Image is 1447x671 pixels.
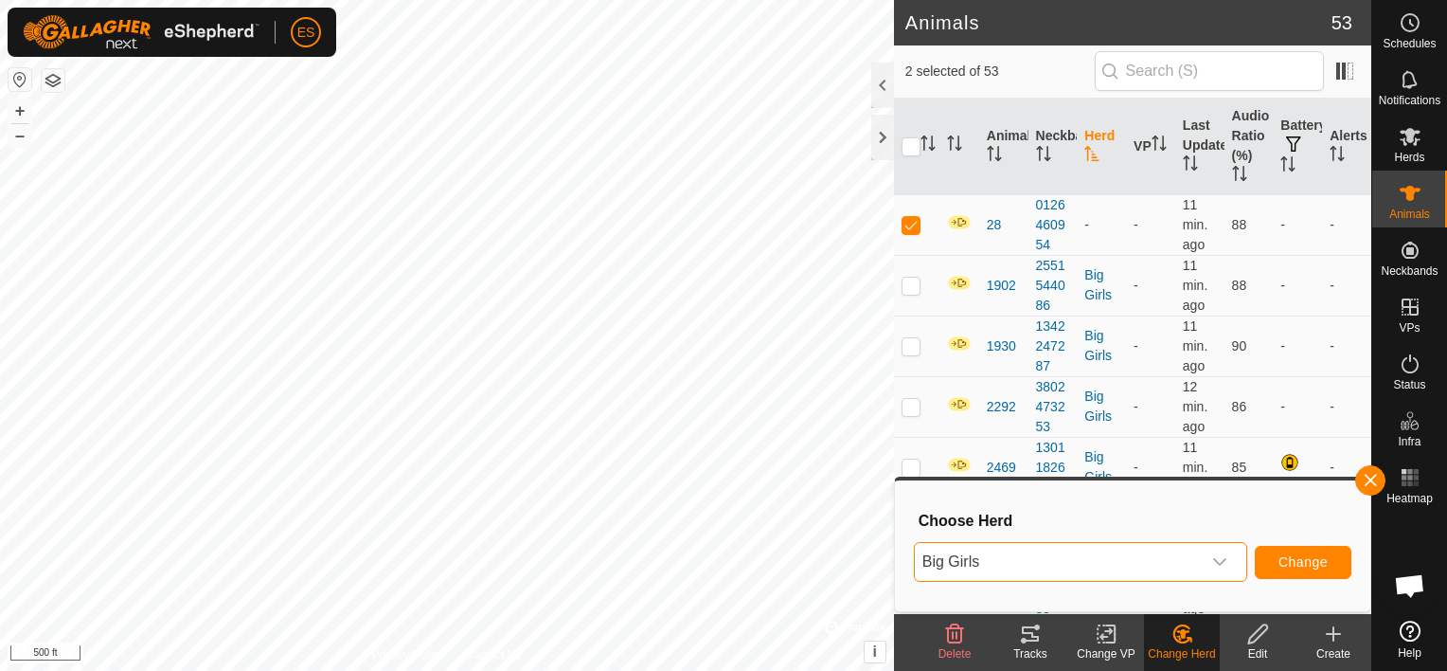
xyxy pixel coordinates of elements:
[1394,152,1424,163] span: Herds
[1273,194,1322,255] td: -
[1183,258,1207,313] span: Sep 29, 2025, 7:07 PM
[987,397,1016,417] span: 2292
[1084,387,1118,426] div: Big Girls
[947,396,972,412] img: In Progress
[1232,338,1247,354] span: 90
[466,646,522,663] a: Contact Us
[992,645,1068,662] div: Tracks
[1273,99,1322,195] th: Battery
[1183,197,1207,252] span: Sep 29, 2025, 7:07 PM
[1399,322,1420,334] span: VPs
[1183,379,1207,434] span: Sep 29, 2025, 7:06 PM
[9,100,31,122] button: +
[1389,209,1430,220] span: Animals
[1084,215,1118,235] div: -
[915,543,1201,581] span: Big Girls
[1068,645,1144,662] div: Change VP
[1084,149,1099,164] p-sorticon: Activate to sort
[42,69,64,92] button: Map Layers
[1382,557,1438,614] div: Open chat
[1036,438,1070,498] div: 1301182602
[1232,169,1247,184] p-sorticon: Activate to sort
[1201,543,1239,581] div: dropdown trigger
[1255,546,1351,579] button: Change
[1273,255,1322,316] td: -
[1183,158,1198,173] p-sorticon: Activate to sort
[1273,316,1322,376] td: -
[1134,399,1138,414] app-display-virtual-paddock-transition: -
[1084,447,1118,487] div: Big Girls
[987,215,1002,235] span: 28
[1220,645,1295,662] div: Edit
[1398,647,1421,659] span: Help
[1077,99,1126,195] th: Herd
[1144,645,1220,662] div: Change Herd
[1295,645,1371,662] div: Create
[1322,194,1371,255] td: -
[23,15,259,49] img: Gallagher Logo
[920,138,936,154] p-sorticon: Activate to sort
[1383,38,1436,49] span: Schedules
[1028,99,1078,195] th: Neckband
[1322,99,1371,195] th: Alerts
[947,335,972,352] img: In Progress
[1232,460,1247,475] span: 85
[1372,613,1447,666] a: Help
[1322,376,1371,437] td: -
[1280,159,1295,174] p-sorticon: Activate to sort
[947,138,962,154] p-sorticon: Activate to sort
[979,99,1028,195] th: Animal
[1152,138,1167,154] p-sorticon: Activate to sort
[1036,377,1070,437] div: 3802473253
[1379,95,1440,106] span: Notifications
[297,23,315,43] span: ES
[905,62,1095,82] span: 2 selected of 53
[1134,460,1138,475] app-display-virtual-paddock-transition: -
[1084,265,1118,305] div: Big Girls
[1095,51,1324,91] input: Search (S)
[987,149,1002,164] p-sorticon: Activate to sort
[1126,99,1175,195] th: VP
[947,214,972,230] img: In Progress
[947,457,972,473] img: In Progress
[1232,278,1247,293] span: 88
[1183,440,1207,495] span: Sep 29, 2025, 7:07 PM
[865,642,885,662] button: i
[1084,326,1118,366] div: Big Girls
[1278,554,1328,570] span: Change
[1224,99,1274,195] th: Audio Ratio (%)
[873,644,877,660] span: i
[1381,265,1438,277] span: Neckbands
[938,647,972,661] span: Delete
[1273,376,1322,437] td: -
[372,646,443,663] a: Privacy Policy
[9,68,31,91] button: Reset Map
[1134,217,1138,232] app-display-virtual-paddock-transition: -
[987,458,1016,478] span: 2469
[1393,379,1425,390] span: Status
[1322,316,1371,376] td: -
[905,11,1331,34] h2: Animals
[947,275,972,291] img: In Progress
[1036,256,1070,316] div: 2551544086
[9,124,31,147] button: –
[1232,399,1247,414] span: 86
[987,336,1016,356] span: 1930
[1386,493,1433,504] span: Heatmap
[1175,99,1224,195] th: Last Updated
[1398,436,1420,447] span: Infra
[1183,318,1207,373] span: Sep 29, 2025, 7:07 PM
[987,276,1016,296] span: 1902
[919,512,1351,530] h3: Choose Herd
[1036,317,1070,376] div: 1342247287
[1036,149,1051,164] p-sorticon: Activate to sort
[1036,195,1070,255] div: 0126460954
[1330,149,1345,164] p-sorticon: Activate to sort
[1232,217,1247,232] span: 88
[1322,255,1371,316] td: -
[1322,437,1371,498] td: -
[1134,278,1138,293] app-display-virtual-paddock-transition: -
[1331,9,1352,37] span: 53
[1134,338,1138,354] app-display-virtual-paddock-transition: -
